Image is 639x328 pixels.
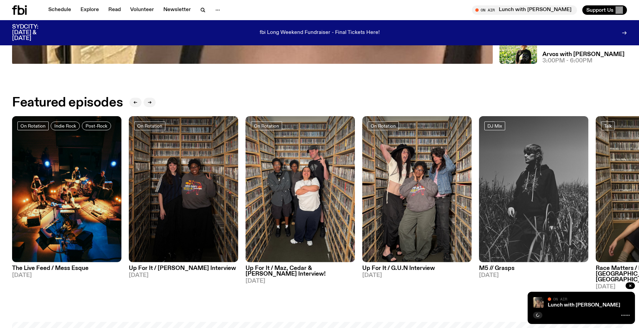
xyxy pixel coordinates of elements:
[472,5,577,15] button: On AirLunch with [PERSON_NAME]
[582,5,627,15] button: Support Us
[129,266,238,271] h3: Up For It / [PERSON_NAME] Interview
[246,262,355,284] a: Up For It / Maz, Cedar & [PERSON_NAME] Interview![DATE]
[137,123,162,128] span: On Rotation
[254,123,279,128] span: On Rotation
[479,273,588,278] span: [DATE]
[246,266,355,277] h3: Up For It / Maz, Cedar & [PERSON_NAME] Interview!
[601,122,615,130] a: Talk
[12,262,121,278] a: The Live Feed / Mess Esque[DATE]
[487,123,502,128] span: DJ Mix
[86,123,107,128] span: Post-Rock
[371,123,396,128] span: On Rotation
[82,122,111,130] a: Post-Rock
[542,52,625,57] a: Arvos with [PERSON_NAME]
[246,278,355,284] span: [DATE]
[479,262,588,278] a: M5 // Grasps[DATE]
[362,262,472,278] a: Up For It / G.U.N Interview[DATE]
[260,30,380,36] p: fbi Long Weekend Fundraiser - Final Tickets Here!
[479,266,588,271] h3: M5 // Grasps
[104,5,125,15] a: Read
[129,273,238,278] span: [DATE]
[586,7,614,13] span: Support Us
[20,123,46,128] span: On Rotation
[548,302,620,308] a: Lunch with [PERSON_NAME]
[17,122,49,130] a: On Rotation
[126,5,158,15] a: Volunteer
[44,5,75,15] a: Schedule
[54,123,76,128] span: Indie Rock
[362,266,472,271] h3: Up For It / G.U.N Interview
[12,97,123,109] h2: Featured episodes
[542,58,592,64] span: 3:00pm - 6:00pm
[12,266,121,271] h3: The Live Feed / Mess Esque
[484,122,505,130] a: DJ Mix
[134,122,165,130] a: On Rotation
[362,273,472,278] span: [DATE]
[129,262,238,278] a: Up For It / [PERSON_NAME] Interview[DATE]
[553,297,567,301] span: On Air
[368,122,399,130] a: On Rotation
[159,5,195,15] a: Newsletter
[76,5,103,15] a: Explore
[12,273,121,278] span: [DATE]
[251,122,282,130] a: On Rotation
[604,123,612,128] span: Talk
[12,24,55,41] h3: SYDCITY: [DATE] & [DATE]
[51,122,80,130] a: Indie Rock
